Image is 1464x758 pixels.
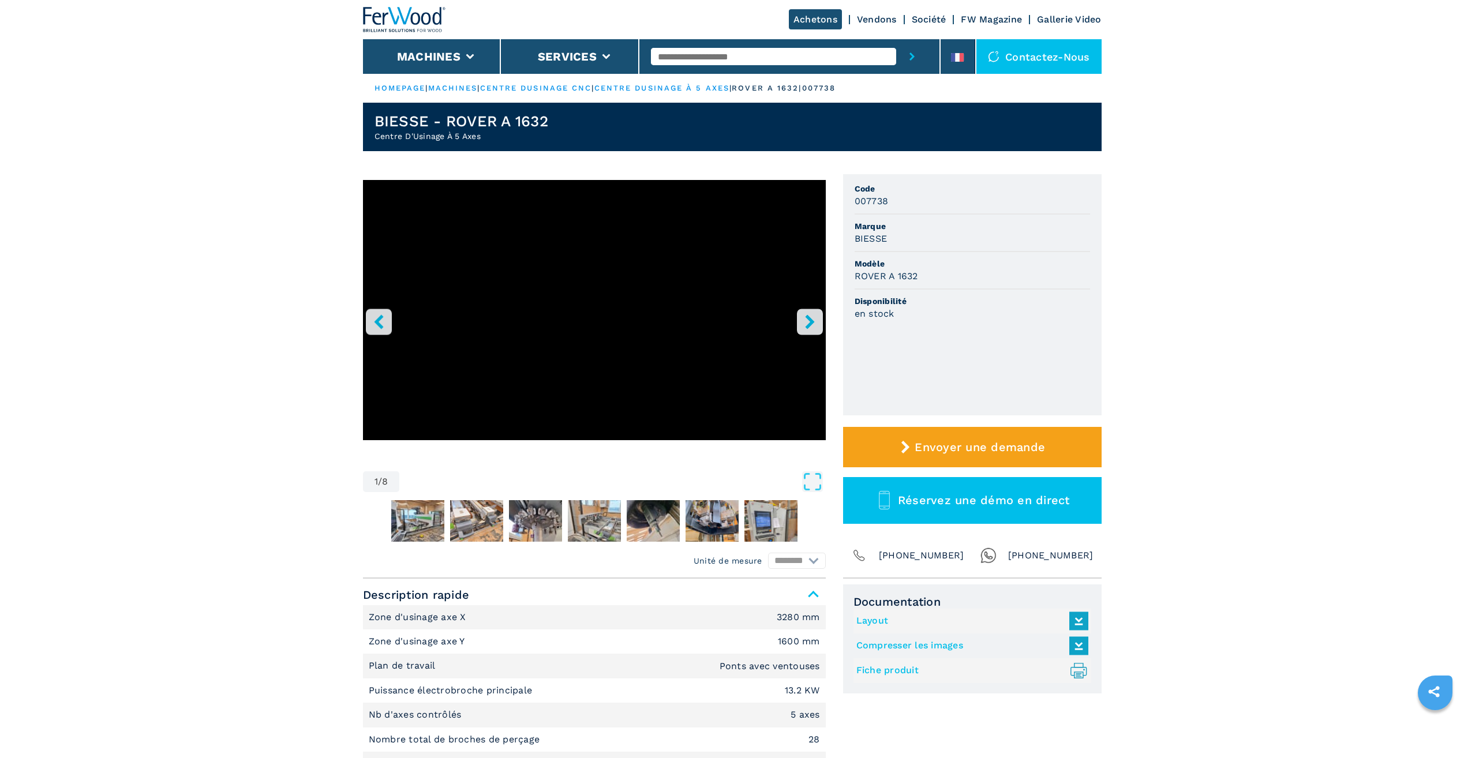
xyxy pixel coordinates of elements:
button: right-button [797,309,823,335]
h1: BIESSE - ROVER A 1632 [375,112,548,130]
h3: BIESSE [855,232,888,245]
img: 22c306ea9afda04f9b94f94207143c3a [627,500,680,542]
img: b7393234b5238f6ce9106d1f347444ee [391,500,444,542]
span: Code [855,183,1090,194]
em: 3280 mm [777,613,820,622]
p: Puissance électrobroche principale [369,684,536,697]
a: Gallerie Video [1037,14,1102,25]
p: Nombre total de broches de perçage [369,733,543,746]
em: 13.2 KW [785,686,820,695]
a: machines [428,84,478,92]
span: / [378,477,382,486]
em: Unité de mesure [694,555,762,566]
iframe: Chat [1415,706,1455,749]
span: Modèle [855,258,1090,269]
a: Compresser les images [856,636,1083,655]
span: Documentation [853,595,1091,609]
img: Contactez-nous [988,51,999,62]
a: Fiche produit [856,661,1083,680]
button: Go to Slide 2 [389,498,447,544]
iframe: YouTube video player [363,180,826,440]
button: submit-button [896,39,928,74]
button: Envoyer une demande [843,427,1102,467]
button: Go to Slide 8 [742,498,800,544]
button: Open Fullscreen [402,471,822,492]
h3: 007738 [855,194,889,208]
em: 5 axes [791,710,820,719]
img: f4fc577108a9b5a526925d39a07e2c14 [744,500,797,542]
h2: Centre D'Usinage À 5 Axes [375,130,548,142]
button: Go to Slide 7 [683,498,741,544]
span: Réservez une démo en direct [898,493,1070,507]
h3: ROVER A 1632 [855,269,918,283]
a: centre dusinage à 5 axes [594,84,729,92]
nav: Thumbnail Navigation [363,498,826,544]
p: Nb d'axes contrôlés [369,708,465,721]
button: Go to Slide 5 [566,498,623,544]
a: FW Magazine [961,14,1022,25]
a: sharethis [1420,677,1448,706]
h3: en stock [855,307,894,320]
em: 28 [808,735,820,744]
a: Vendons [857,14,897,25]
div: Contactez-nous [976,39,1102,74]
p: Zone d'usinage axe Y [369,635,468,648]
img: Phone [851,547,867,564]
span: 1 [375,477,378,486]
button: Go to Slide 6 [624,498,682,544]
span: | [729,84,732,92]
img: 1b59e6375049546ecba501efe0279fd3 [450,500,503,542]
img: Ferwood [363,7,446,32]
span: Envoyer une demande [915,440,1045,454]
span: | [591,84,594,92]
span: Marque [855,220,1090,232]
a: centre dusinage cnc [480,84,592,92]
img: 7a279969bc4c99d804b8c0e6c5d66e2f [686,500,739,542]
p: Zone d'usinage axe X [369,611,469,624]
button: Réservez une démo en direct [843,477,1102,524]
button: Services [538,50,597,63]
button: Go to Slide 3 [448,498,506,544]
p: 007738 [802,83,836,93]
a: Achetons [789,9,842,29]
img: c08c98a00d09e44a8a454aa1c0a95560 [509,500,562,542]
span: [PHONE_NUMBER] [1008,547,1094,564]
em: 1600 mm [778,637,820,646]
button: left-button [366,309,392,335]
span: Description rapide [363,584,826,605]
a: Layout [856,611,1083,631]
span: [PHONE_NUMBER] [879,547,964,564]
p: rover a 1632 | [732,83,802,93]
a: HOMEPAGE [375,84,426,92]
img: Whatsapp [980,547,997,564]
span: | [477,84,480,92]
span: Disponibilité [855,295,1090,307]
span: 8 [382,477,388,486]
p: Plan de travail [369,659,439,672]
button: Go to Slide 4 [507,498,564,544]
div: Go to Slide 1 [363,180,826,460]
img: 790eabadfab26584390f808ab4728f87 [568,500,621,542]
span: | [425,84,428,92]
button: Machines [397,50,460,63]
em: Ponts avec ventouses [720,662,820,671]
a: Société [912,14,946,25]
